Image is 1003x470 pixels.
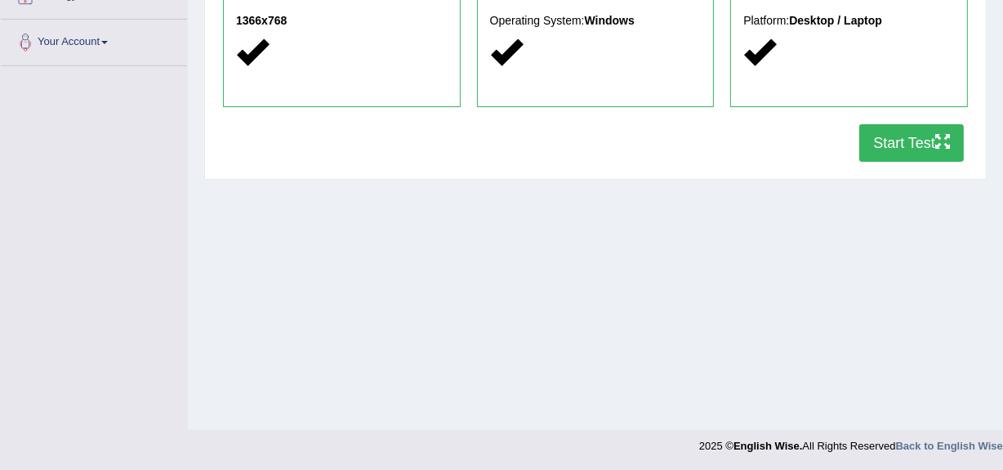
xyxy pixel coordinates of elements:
[859,124,964,162] button: Start Test
[733,440,802,452] strong: English Wise.
[585,14,635,27] strong: Windows
[743,15,955,27] h5: Platform:
[789,14,882,27] strong: Desktop / Laptop
[236,14,287,27] strong: 1366x768
[1,20,187,60] a: Your Account
[490,15,702,27] h5: Operating System:
[896,440,1003,452] a: Back to English Wise
[699,430,1003,454] div: 2025 © All Rights Reserved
